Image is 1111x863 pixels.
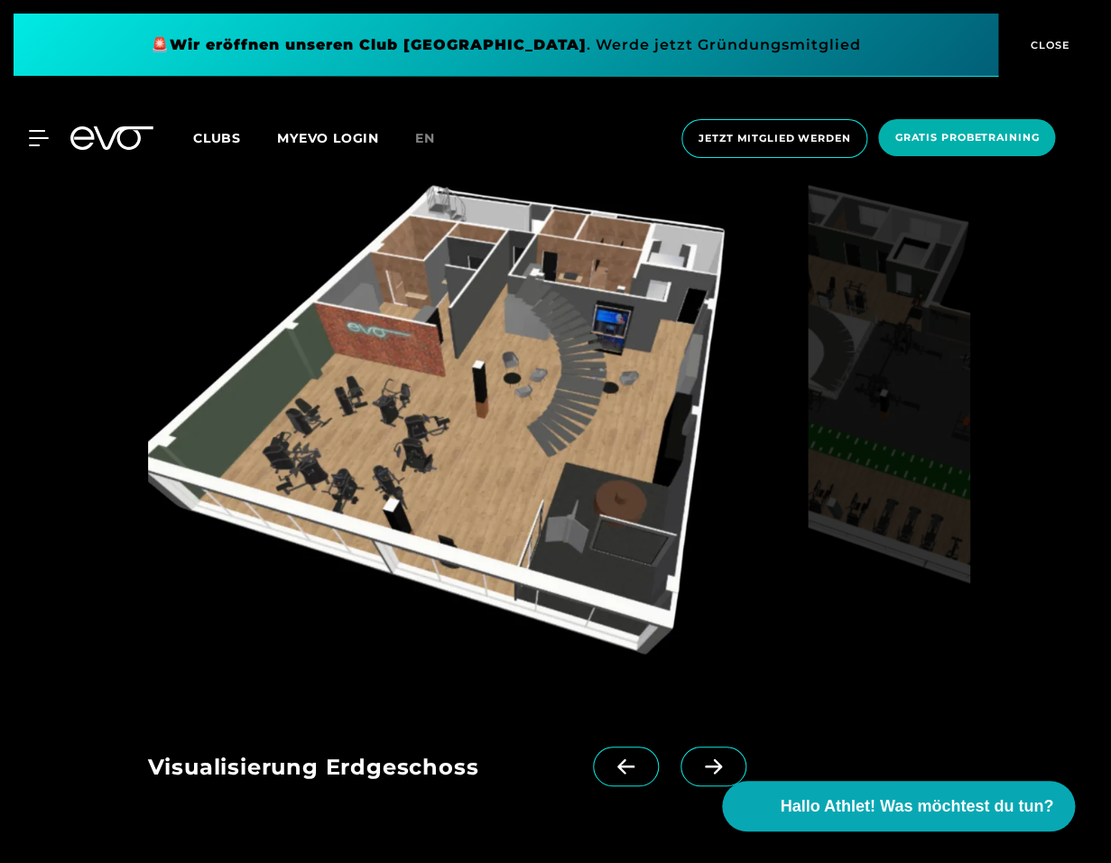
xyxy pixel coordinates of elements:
[894,130,1039,145] span: Gratis Probetraining
[873,119,1060,158] a: Gratis Probetraining
[998,14,1097,77] button: CLOSE
[780,794,1053,819] span: Hallo Athlet! Was möchtest du tun?
[193,129,277,146] a: Clubs
[148,147,801,703] img: evofitness
[808,147,971,703] img: evofitness
[699,131,850,146] span: Jetzt Mitglied werden
[722,781,1075,831] button: Hallo Athlet! Was möchtest du tun?
[415,130,435,146] span: en
[193,130,241,146] span: Clubs
[415,128,457,149] a: en
[277,130,379,146] a: MYEVO LOGIN
[1026,37,1070,53] span: CLOSE
[676,119,873,158] a: Jetzt Mitglied werden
